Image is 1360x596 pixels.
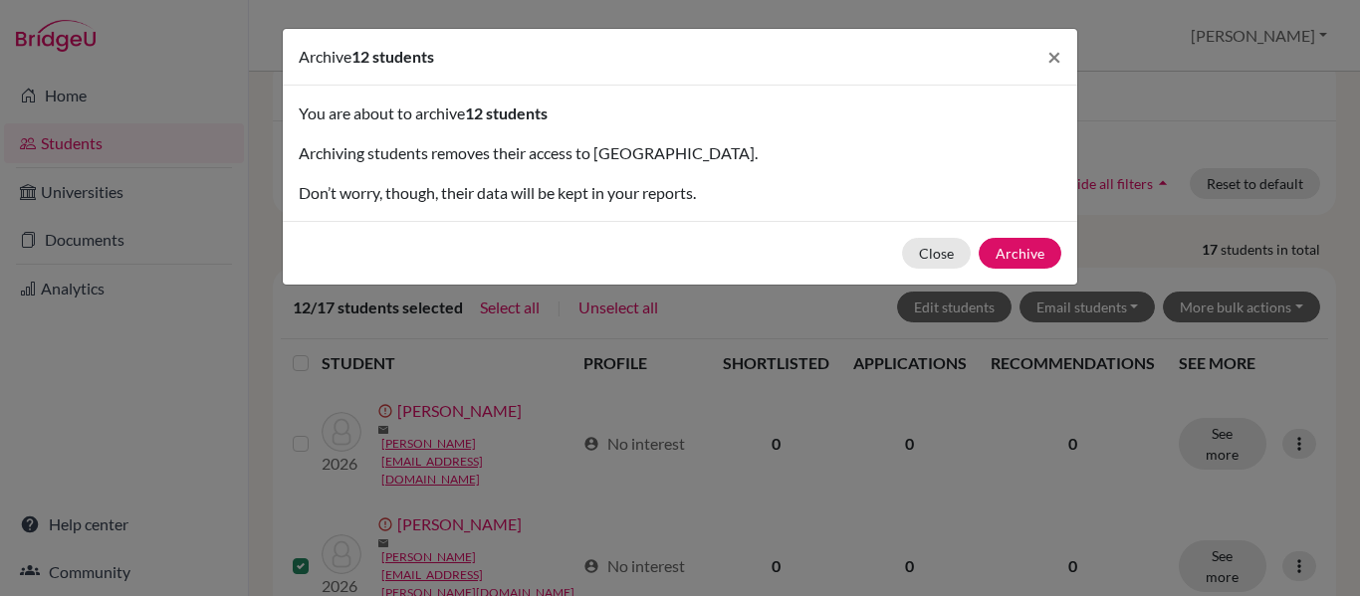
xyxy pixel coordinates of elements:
[902,238,971,269] button: Close
[1047,42,1061,71] span: ×
[979,238,1061,269] button: Archive
[299,141,1061,165] p: Archiving students removes their access to [GEOGRAPHIC_DATA].
[465,103,548,122] span: 12 students
[351,47,434,66] span: 12 students
[1031,29,1077,85] button: Close
[299,101,1061,125] p: You are about to archive
[299,181,1061,205] p: Don’t worry, though, their data will be kept in your reports.
[299,47,351,66] span: Archive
